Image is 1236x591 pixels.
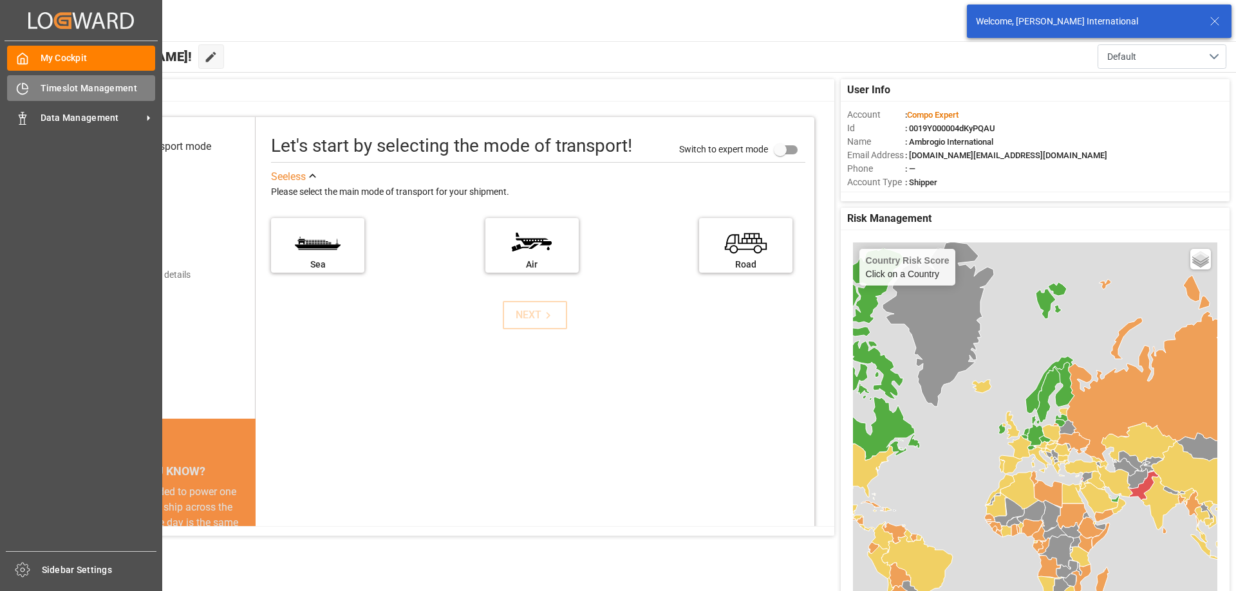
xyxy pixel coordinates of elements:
[905,164,915,174] span: : —
[1107,50,1136,64] span: Default
[41,51,156,65] span: My Cockpit
[7,46,155,71] a: My Cockpit
[1190,249,1211,269] a: Layers
[271,132,632,159] div: Let's start by selecting the mode of transport!
[847,149,905,162] span: Email Address
[41,111,142,125] span: Data Management
[847,82,890,98] span: User Info
[866,255,950,279] div: Click on a Country
[905,137,993,147] span: : Ambrogio International
[905,150,1107,160] span: : [DOMAIN_NAME][EMAIL_ADDRESS][DOMAIN_NAME]
[706,258,786,271] div: Road
[503,301,567,329] button: NEXT
[41,82,156,95] span: Timeslot Management
[271,169,306,185] div: See less
[492,258,572,271] div: Air
[277,258,358,271] div: Sea
[70,457,256,484] div: DID YOU KNOW?
[847,135,905,149] span: Name
[7,75,155,100] a: Timeslot Management
[516,307,555,323] div: NEXT
[85,484,240,577] div: The energy needed to power one large container ship across the ocean in a single day is the same ...
[866,255,950,266] h4: Country Risk Score
[847,176,905,189] span: Account Type
[905,177,937,187] span: : Shipper
[1098,44,1226,69] button: open menu
[847,162,905,176] span: Phone
[905,123,995,133] span: : 0019Y000004dKyPQAU
[847,211,932,226] span: Risk Management
[847,122,905,135] span: Id
[907,110,959,120] span: Compo Expert
[42,563,157,577] span: Sidebar Settings
[271,185,805,200] div: Please select the main mode of transport for your shipment.
[679,143,768,154] span: Switch to expert mode
[53,44,192,69] span: Hello [PERSON_NAME]!
[847,108,905,122] span: Account
[976,15,1197,28] div: Welcome, [PERSON_NAME] International
[905,110,959,120] span: :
